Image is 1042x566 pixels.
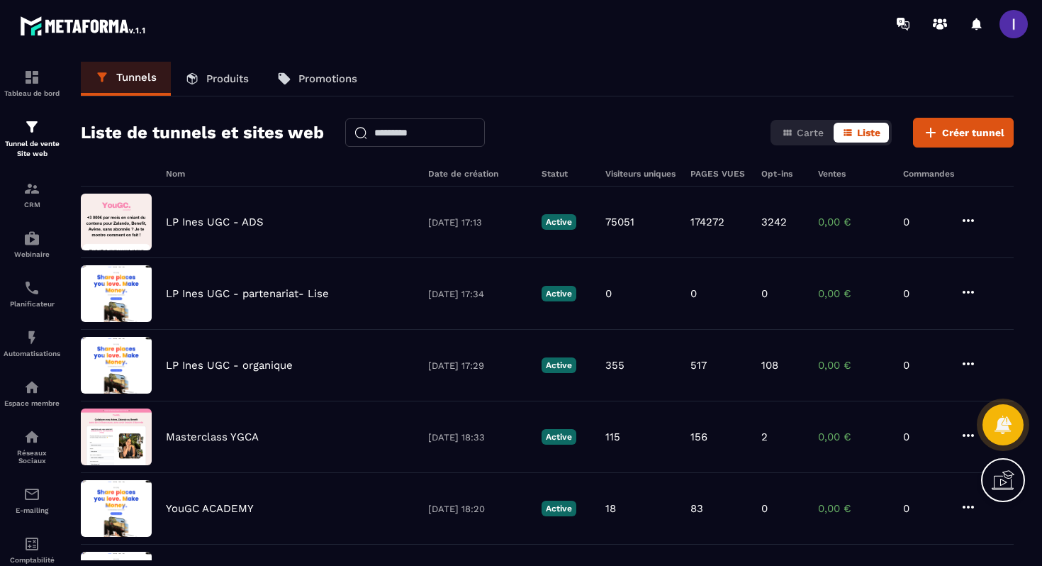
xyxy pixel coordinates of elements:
[542,501,576,516] p: Active
[20,13,147,38] img: logo
[4,318,60,368] a: automationsautomationsAutomatisations
[4,58,60,108] a: formationformationTableau de bord
[761,502,768,515] p: 0
[23,379,40,396] img: automations
[4,556,60,564] p: Comptabilité
[773,123,832,143] button: Carte
[166,431,259,443] p: Masterclass YGCA
[81,62,171,96] a: Tunnels
[903,216,946,228] p: 0
[761,359,778,372] p: 108
[263,62,371,96] a: Promotions
[903,359,946,372] p: 0
[605,216,634,228] p: 75051
[818,502,889,515] p: 0,00 €
[542,214,576,230] p: Active
[605,431,620,443] p: 115
[903,502,946,515] p: 0
[81,409,152,465] img: image
[4,506,60,514] p: E-mailing
[116,71,157,84] p: Tunnels
[818,287,889,300] p: 0,00 €
[428,289,527,299] p: [DATE] 17:34
[4,475,60,525] a: emailemailE-mailing
[428,432,527,443] p: [DATE] 18:33
[23,230,40,247] img: automations
[818,431,889,443] p: 0,00 €
[542,169,591,179] h6: Statut
[690,502,703,515] p: 83
[4,449,60,465] p: Réseaux Sociaux
[23,536,40,553] img: accountant
[903,287,946,300] p: 0
[4,399,60,407] p: Espace membre
[81,337,152,394] img: image
[166,287,329,300] p: LP Ines UGC - partenariat- Lise
[542,429,576,445] p: Active
[690,287,697,300] p: 0
[761,169,804,179] h6: Opt-ins
[942,126,1004,140] span: Créer tunnel
[23,428,40,445] img: social-network
[761,216,787,228] p: 3242
[166,216,264,228] p: LP Ines UGC - ADS
[4,368,60,418] a: automationsautomationsEspace membre
[4,89,60,97] p: Tableau de bord
[166,169,414,179] h6: Nom
[605,287,612,300] p: 0
[690,431,707,443] p: 156
[23,69,40,86] img: formation
[605,502,616,515] p: 18
[4,108,60,170] a: formationformationTunnel de vente Site web
[81,194,152,250] img: image
[428,169,527,179] h6: Date de création
[761,431,768,443] p: 2
[761,287,768,300] p: 0
[605,359,624,372] p: 355
[206,72,249,85] p: Produits
[903,169,954,179] h6: Commandes
[690,359,707,372] p: 517
[81,118,324,147] h2: Liste de tunnels et sites web
[428,217,527,228] p: [DATE] 17:13
[4,219,60,269] a: automationsautomationsWebinaire
[428,504,527,514] p: [DATE] 18:20
[4,139,60,159] p: Tunnel de vente Site web
[857,127,880,138] span: Liste
[23,180,40,197] img: formation
[166,502,254,515] p: YouGC ACADEMY
[428,360,527,371] p: [DATE] 17:29
[23,279,40,296] img: scheduler
[690,169,747,179] h6: PAGES VUES
[23,118,40,135] img: formation
[818,216,889,228] p: 0,00 €
[913,118,1014,148] button: Créer tunnel
[4,269,60,318] a: schedulerschedulerPlanificateur
[81,480,152,537] img: image
[4,300,60,308] p: Planificateur
[834,123,889,143] button: Liste
[4,201,60,209] p: CRM
[23,486,40,503] img: email
[4,170,60,219] a: formationformationCRM
[542,286,576,301] p: Active
[605,169,676,179] h6: Visiteurs uniques
[818,169,889,179] h6: Ventes
[818,359,889,372] p: 0,00 €
[903,431,946,443] p: 0
[4,350,60,357] p: Automatisations
[797,127,824,138] span: Carte
[23,329,40,346] img: automations
[171,62,263,96] a: Produits
[298,72,357,85] p: Promotions
[4,250,60,258] p: Webinaire
[166,359,293,372] p: LP Ines UGC - organique
[542,357,576,373] p: Active
[81,265,152,322] img: image
[4,418,60,475] a: social-networksocial-networkRéseaux Sociaux
[690,216,724,228] p: 174272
